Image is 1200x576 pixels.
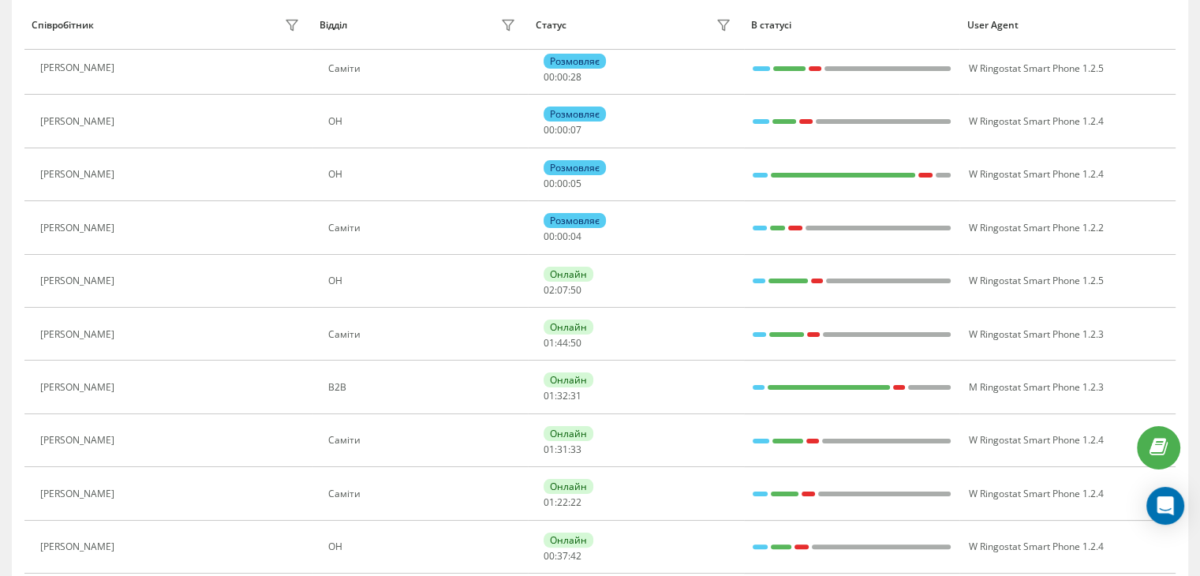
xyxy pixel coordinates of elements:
span: 31 [570,389,581,402]
span: 50 [570,283,581,297]
span: W Ringostat Smart Phone 1.2.5 [968,274,1103,287]
div: [PERSON_NAME] [40,488,118,499]
span: 00 [557,70,568,84]
div: : : [544,72,581,83]
div: Саміти [328,488,520,499]
div: [PERSON_NAME] [40,382,118,393]
span: 01 [544,389,555,402]
span: 05 [570,177,581,190]
span: 07 [570,123,581,137]
span: 00 [557,230,568,243]
div: Онлайн [544,533,593,548]
div: : : [544,338,581,349]
div: Open Intercom Messenger [1146,487,1184,525]
span: W Ringostat Smart Phone 1.2.4 [968,114,1103,128]
div: [PERSON_NAME] [40,435,118,446]
div: Саміти [328,223,520,234]
span: W Ringostat Smart Phone 1.2.4 [968,167,1103,181]
span: 00 [544,177,555,190]
span: 50 [570,336,581,350]
div: Статус [536,20,566,31]
span: W Ringostat Smart Phone 1.2.4 [968,487,1103,500]
div: : : [544,125,581,136]
div: : : [544,444,581,455]
span: 28 [570,70,581,84]
div: ОН [328,275,520,286]
span: W Ringostat Smart Phone 1.2.2 [968,221,1103,234]
div: : : [544,178,581,189]
span: W Ringostat Smart Phone 1.2.3 [968,327,1103,341]
div: В2В [328,382,520,393]
span: 07 [557,283,568,297]
div: : : [544,231,581,242]
div: [PERSON_NAME] [40,541,118,552]
span: 00 [557,177,568,190]
span: 00 [544,230,555,243]
div: Співробітник [32,20,94,31]
span: 00 [544,549,555,563]
span: 22 [557,496,568,509]
div: [PERSON_NAME] [40,169,118,180]
span: W Ringostat Smart Phone 1.2.5 [968,62,1103,75]
span: 01 [544,336,555,350]
div: : : [544,551,581,562]
span: 32 [557,389,568,402]
span: W Ringostat Smart Phone 1.2.4 [968,540,1103,553]
span: 04 [570,230,581,243]
span: 00 [557,123,568,137]
div: [PERSON_NAME] [40,275,118,286]
div: Розмовляє [544,107,606,122]
div: Онлайн [544,479,593,494]
span: 01 [544,496,555,509]
div: Саміти [328,329,520,340]
div: Саміти [328,63,520,74]
span: 33 [570,443,581,456]
span: 42 [570,549,581,563]
div: [PERSON_NAME] [40,116,118,127]
div: ОН [328,169,520,180]
span: 37 [557,549,568,563]
span: 00 [544,123,555,137]
div: ОН [328,116,520,127]
div: Онлайн [544,320,593,335]
div: В статусі [751,20,952,31]
div: : : [544,285,581,296]
span: 31 [557,443,568,456]
span: 02 [544,283,555,297]
span: 00 [544,70,555,84]
div: Розмовляє [544,213,606,228]
div: : : [544,391,581,402]
span: W Ringostat Smart Phone 1.2.4 [968,433,1103,447]
div: : : [544,497,581,508]
div: [PERSON_NAME] [40,329,118,340]
span: M Ringostat Smart Phone 1.2.3 [968,380,1103,394]
div: [PERSON_NAME] [40,62,118,73]
div: Онлайн [544,372,593,387]
div: Відділ [320,20,347,31]
div: User Agent [967,20,1168,31]
div: Розмовляє [544,54,606,69]
div: Саміти [328,435,520,446]
span: 22 [570,496,581,509]
div: ОН [328,541,520,552]
span: 44 [557,336,568,350]
span: 01 [544,443,555,456]
div: Онлайн [544,426,593,441]
div: Розмовляє [544,160,606,175]
div: Онлайн [544,267,593,282]
div: [PERSON_NAME] [40,223,118,234]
